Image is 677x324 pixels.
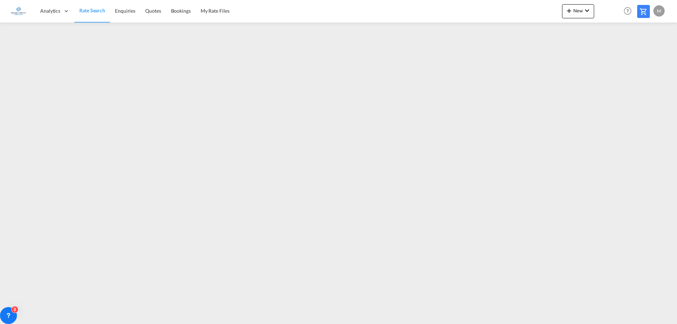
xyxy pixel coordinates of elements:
[11,3,26,19] img: 6a2c35f0b7c411ef99d84d375d6e7407.jpg
[115,8,135,14] span: Enquiries
[583,6,591,15] md-icon: icon-chevron-down
[40,7,60,14] span: Analytics
[565,8,591,13] span: New
[653,5,665,17] div: M
[171,8,191,14] span: Bookings
[145,8,161,14] span: Quotes
[622,5,637,18] div: Help
[562,4,594,18] button: icon-plus 400-fgNewicon-chevron-down
[565,6,573,15] md-icon: icon-plus 400-fg
[201,8,230,14] span: My Rate Files
[79,7,105,13] span: Rate Search
[622,5,634,17] span: Help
